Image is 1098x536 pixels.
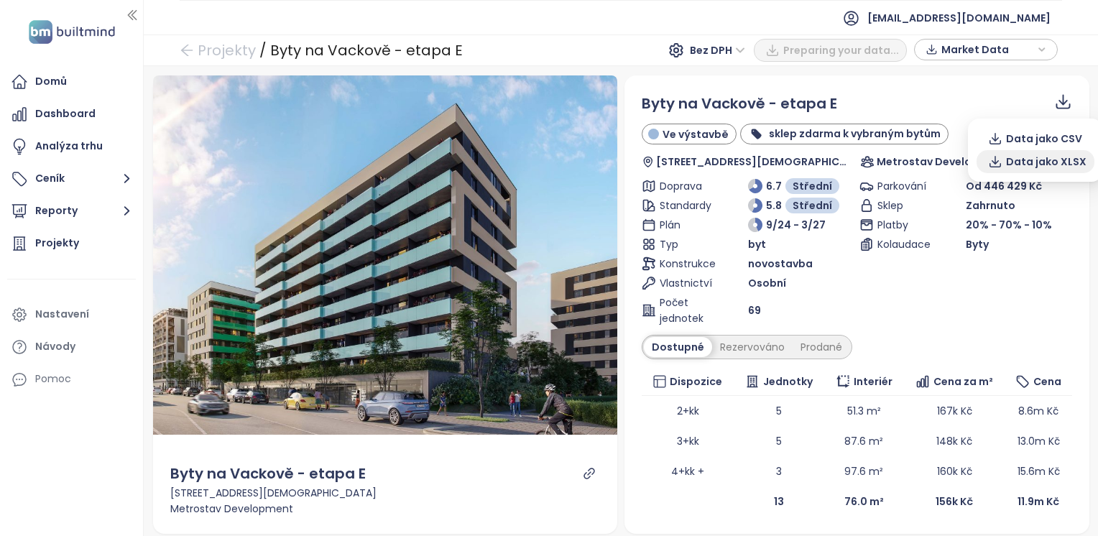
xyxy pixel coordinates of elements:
div: Domů [35,73,67,91]
span: Sklep [877,198,931,213]
div: Prodané [793,337,850,357]
button: Ceník [7,165,136,193]
td: 3+kk [642,426,734,456]
span: arrow-left [180,43,194,57]
span: Zahrnuto [966,198,1015,213]
td: 3 [734,456,824,486]
span: 167k Kč [937,404,972,418]
span: Market Data [941,39,1034,60]
div: Projekty [35,234,79,252]
span: Střední [793,198,832,213]
span: Ve výstavbě [663,126,729,142]
span: 13.0m Kč [1018,434,1060,448]
span: byt [748,236,766,252]
span: Bez DPH [690,40,745,61]
td: 2+kk [642,396,734,426]
div: Dashboard [35,105,96,123]
td: 5 [734,396,824,426]
td: 4+kk + [642,456,734,486]
button: Preparing your data... [754,39,907,62]
td: 97.6 m² [825,456,903,486]
span: 160k Kč [937,464,972,479]
b: 76.0 m² [844,494,884,509]
td: 51.3 m² [825,396,903,426]
span: Preparing your data... [783,42,899,58]
span: Dispozice [670,374,722,389]
span: 20% - 70% - 10% [966,218,1052,232]
button: Data jako CSV [977,127,1090,150]
span: Cena [1033,374,1061,389]
div: [STREET_ADDRESS][DEMOGRAPHIC_DATA] [170,485,601,501]
div: / [259,37,267,63]
b: 13 [774,494,784,509]
span: Typ [660,236,713,252]
b: sklep zdarma k vybraným bytům [769,126,941,141]
span: 6.7 [766,178,782,194]
span: 148k Kč [936,434,972,448]
div: Rezervováno [712,337,793,357]
span: Doprava [660,178,713,194]
span: Platby [877,217,931,233]
td: 87.6 m² [825,426,903,456]
span: Osobní [748,275,786,291]
span: [STREET_ADDRESS][DEMOGRAPHIC_DATA] [656,154,853,170]
button: Reporty [7,197,136,226]
span: Počet jednotek [660,295,713,326]
b: 11.9m Kč [1018,494,1059,509]
a: Nastavení [7,300,136,329]
a: Analýza trhu [7,132,136,161]
div: Pomoc [35,370,71,388]
span: Plán [660,217,713,233]
span: Parkování [877,178,931,194]
div: Byty na Vackově - etapa E [270,37,463,63]
div: Byty na Vackově - etapa E [170,463,366,485]
span: [EMAIL_ADDRESS][DOMAIN_NAME] [867,1,1051,35]
span: Vlastnictví [660,275,713,291]
a: arrow-left Projekty [180,37,256,63]
a: link [583,467,596,480]
a: Projekty [7,229,136,258]
span: Byty [966,236,989,252]
span: 9/24 - 3/27 [766,217,826,233]
span: Standardy [660,198,713,213]
span: 8.6m Kč [1018,404,1058,418]
span: Metrostav Development [877,154,1007,170]
img: logo [24,17,119,47]
span: novostavba [748,256,813,272]
div: button [922,39,1050,60]
span: Jednotky [763,374,813,389]
a: Návody [7,333,136,361]
span: Cena za m² [933,374,993,389]
div: Analýza trhu [35,137,103,155]
button: Data jako XLSX [977,150,1094,173]
span: 15.6m Kč [1018,464,1060,479]
span: Data jako XLSX [1006,154,1087,170]
div: Metrostav Development [170,501,601,517]
div: Pomoc [7,365,136,394]
div: Návody [35,338,75,356]
span: Byty na Vackově - etapa E [642,93,837,114]
div: Dostupné [644,337,712,357]
div: Nastavení [35,305,89,323]
a: Domů [7,68,136,96]
span: Konstrukce [660,256,713,272]
span: Střední [793,178,832,194]
span: 5.8 [766,198,782,213]
b: 156k Kč [936,494,973,509]
span: Data jako CSV [1006,131,1082,147]
span: 69 [748,302,761,318]
a: Dashboard [7,100,136,129]
span: Kolaudace [877,236,931,252]
span: Interiér [854,374,892,389]
td: 5 [734,426,824,456]
span: Od 446 429 Kč [966,179,1042,193]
